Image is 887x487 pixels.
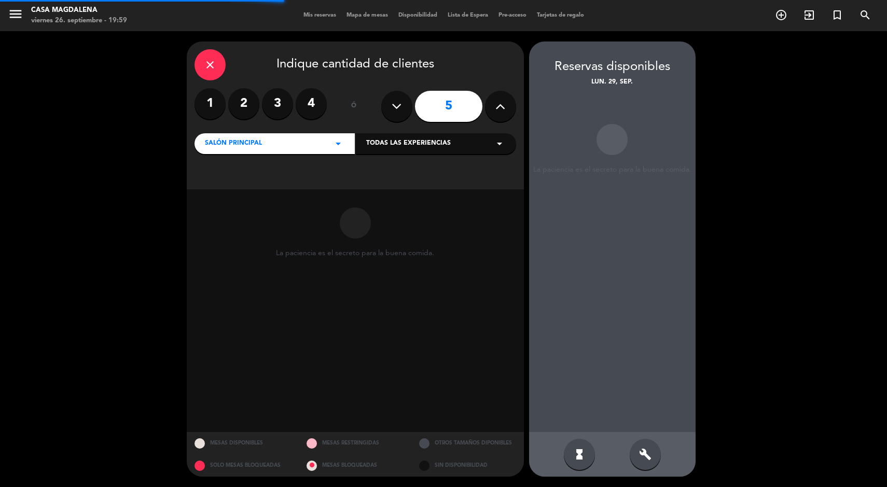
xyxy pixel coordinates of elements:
[366,138,451,149] span: Todas las experiencias
[205,138,262,149] span: Salón Principal
[529,57,696,77] div: Reservas disponibles
[332,137,344,150] i: arrow_drop_down
[341,12,393,18] span: Mapa de mesas
[296,88,327,119] label: 4
[493,137,506,150] i: arrow_drop_down
[228,88,259,119] label: 2
[493,12,532,18] span: Pre-acceso
[859,9,871,21] i: search
[8,6,23,25] button: menu
[639,448,652,461] i: build
[276,249,434,258] div: La paciencia es el secreto para la buena comida.
[393,12,442,18] span: Disponibilidad
[775,9,787,21] i: add_circle_outline
[187,454,299,477] div: SOLO MESAS BLOQUEADAS
[195,49,516,80] div: Indique cantidad de clientes
[298,12,341,18] span: Mis reservas
[195,88,226,119] label: 1
[411,432,524,454] div: OTROS TAMAÑOS DIPONIBLES
[573,448,586,461] i: hourglass_full
[831,9,843,21] i: turned_in_not
[299,432,411,454] div: MESAS RESTRINGIDAS
[187,432,299,454] div: MESAS DISPONIBLES
[529,77,696,88] div: lun. 29, sep.
[262,88,293,119] label: 3
[299,454,411,477] div: MESAS BLOQUEADAS
[337,88,371,124] div: ó
[532,12,589,18] span: Tarjetas de regalo
[31,16,127,26] div: viernes 26. septiembre - 19:59
[8,6,23,22] i: menu
[442,12,493,18] span: Lista de Espera
[803,9,815,21] i: exit_to_app
[204,59,216,71] i: close
[31,5,127,16] div: Casa Magdalena
[529,165,696,174] div: La paciencia es el secreto para la buena comida.
[411,454,524,477] div: SIN DISPONIBILIDAD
